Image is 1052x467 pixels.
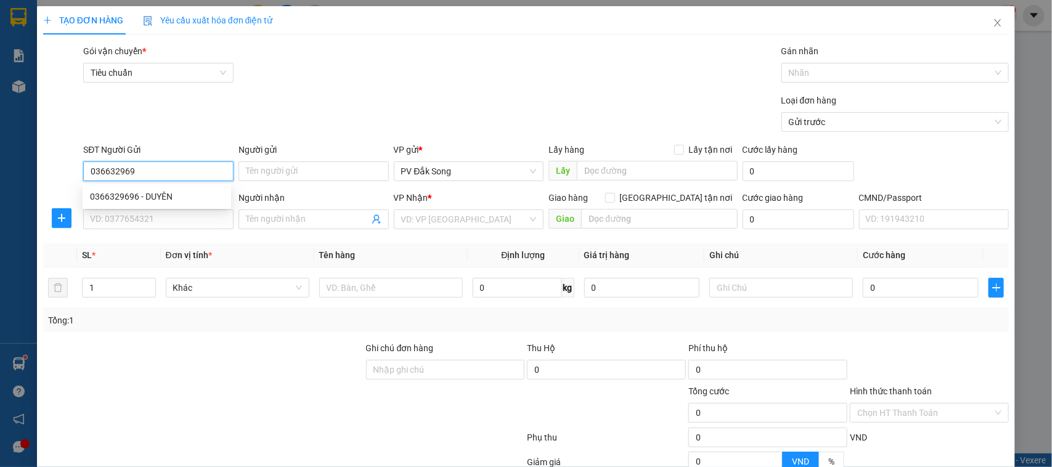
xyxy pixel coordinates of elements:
[789,113,1002,131] span: Gửi trước
[372,214,381,224] span: user-add
[548,193,588,203] span: Giao hàng
[366,360,525,380] input: Ghi chú đơn hàng
[42,86,78,93] span: PV Đắk Song
[94,86,114,104] span: Nơi nhận:
[850,386,932,396] label: Hình thức thanh toán
[52,213,71,223] span: plus
[117,55,174,65] span: 11:33:25 [DATE]
[319,250,356,260] span: Tên hàng
[526,431,688,452] div: Phụ thu
[366,343,434,353] label: Ghi chú đơn hàng
[688,341,847,360] div: Phí thu hộ
[239,143,389,156] div: Người gửi
[394,143,544,156] div: VP gửi
[118,46,174,55] span: DSG08250236
[548,209,581,229] span: Giao
[584,278,700,298] input: 0
[394,193,428,203] span: VP Nhận
[12,28,28,59] img: logo
[709,278,853,298] input: Ghi Chú
[43,15,123,25] span: TẠO ĐƠN HÀNG
[743,193,804,203] label: Cước giao hàng
[548,145,584,155] span: Lấy hàng
[850,432,867,442] span: VND
[83,46,146,56] span: Gói vận chuyển
[43,16,52,25] span: plus
[993,18,1003,28] span: close
[12,86,25,104] span: Nơi gửi:
[52,208,71,228] button: plus
[704,243,858,267] th: Ghi chú
[684,143,738,156] span: Lấy tận nơi
[743,145,798,155] label: Cước lấy hàng
[319,278,463,298] input: VD: Bàn, Ghế
[792,457,809,466] span: VND
[166,250,212,260] span: Đơn vị tính
[527,343,555,353] span: Thu Hộ
[48,278,68,298] button: delete
[239,191,389,205] div: Người nhận
[143,16,153,26] img: icon
[989,278,1004,298] button: plus
[584,250,630,260] span: Giá trị hàng
[828,457,834,466] span: %
[743,161,854,181] input: Cước lấy hàng
[581,209,738,229] input: Dọc đường
[91,63,226,82] span: Tiêu chuẩn
[688,386,729,396] span: Tổng cước
[124,86,144,93] span: VP 214
[989,283,1003,293] span: plus
[83,187,231,206] div: 0366329696 - DUYÊN
[859,191,1009,205] div: CMND/Passport
[173,278,302,297] span: Khác
[90,190,224,203] div: 0366329696 - DUYÊN
[781,46,819,56] label: Gán nhãn
[981,6,1015,41] button: Close
[562,278,574,298] span: kg
[577,161,738,181] input: Dọc đường
[615,191,738,205] span: [GEOGRAPHIC_DATA] tận nơi
[548,161,577,181] span: Lấy
[743,209,854,229] input: Cước giao hàng
[83,143,234,156] div: SĐT Người Gửi
[143,15,273,25] span: Yêu cầu xuất hóa đơn điện tử
[82,250,92,260] span: SL
[32,20,100,66] strong: CÔNG TY TNHH [GEOGRAPHIC_DATA] 214 QL13 - P.26 - Q.BÌNH THẠNH - TP HCM 1900888606
[781,95,837,105] label: Loại đơn hàng
[401,162,537,181] span: PV Đắk Song
[863,250,905,260] span: Cước hàng
[43,74,143,83] strong: BIÊN NHẬN GỬI HÀNG HOÁ
[48,314,407,327] div: Tổng: 1
[502,250,545,260] span: Định lượng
